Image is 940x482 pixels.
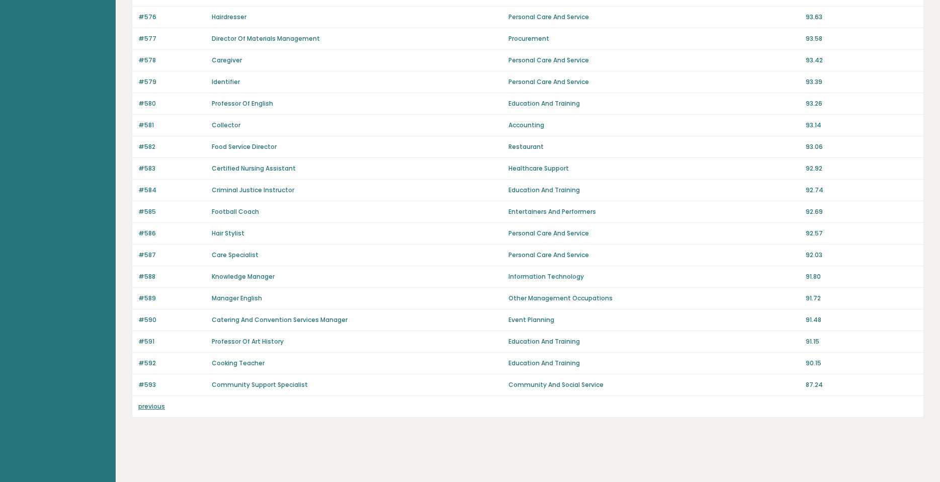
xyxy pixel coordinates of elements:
p: 92.57 [806,229,918,238]
p: Personal Care And Service [508,251,800,260]
p: Event Planning [508,315,800,325]
a: Certified Nursing Assistant [212,164,296,173]
a: Professor Of English [212,99,273,108]
p: 91.15 [806,337,918,346]
p: 93.06 [806,142,918,151]
a: Football Coach [212,207,259,216]
p: #588 [138,272,206,281]
p: #577 [138,34,206,43]
p: 91.72 [806,294,918,303]
p: #584 [138,186,206,195]
p: 92.69 [806,207,918,216]
p: #587 [138,251,206,260]
p: 90.15 [806,359,918,368]
p: Accounting [508,121,800,130]
a: Cooking Teacher [212,359,265,367]
p: #583 [138,164,206,173]
a: Criminal Justice Instructor [212,186,294,194]
a: Caregiver [212,56,242,64]
p: Education And Training [508,359,800,368]
p: #590 [138,315,206,325]
p: #593 [138,380,206,389]
p: #578 [138,56,206,65]
p: 93.58 [806,34,918,43]
p: Entertainers And Performers [508,207,800,216]
p: 93.26 [806,99,918,108]
p: 93.39 [806,77,918,87]
a: Hair Stylist [212,229,244,237]
a: Care Specialist [212,251,259,259]
p: #586 [138,229,206,238]
p: Personal Care And Service [508,77,800,87]
p: Other Management Occupations [508,294,800,303]
p: 87.24 [806,380,918,389]
p: Education And Training [508,99,800,108]
p: Personal Care And Service [508,13,800,22]
a: Identifier [212,77,240,86]
p: 93.14 [806,121,918,130]
p: #579 [138,77,206,87]
a: Hairdresser [212,13,246,21]
p: 91.48 [806,315,918,325]
a: previous [138,402,165,411]
a: Manager English [212,294,262,302]
p: 92.74 [806,186,918,195]
p: #592 [138,359,206,368]
p: #576 [138,13,206,22]
p: Healthcare Support [508,164,800,173]
p: #585 [138,207,206,216]
p: 91.80 [806,272,918,281]
p: Education And Training [508,186,800,195]
p: Personal Care And Service [508,56,800,65]
p: Education And Training [508,337,800,346]
a: Knowledge Manager [212,272,275,281]
p: Information Technology [508,272,800,281]
p: #591 [138,337,206,346]
p: 92.03 [806,251,918,260]
p: #589 [138,294,206,303]
a: Community Support Specialist [212,380,308,389]
p: Community And Social Service [508,380,800,389]
p: Restaurant [508,142,800,151]
a: Director Of Materials Management [212,34,320,43]
p: #582 [138,142,206,151]
p: 93.63 [806,13,918,22]
p: #580 [138,99,206,108]
a: Food Service Director [212,142,277,151]
p: Personal Care And Service [508,229,800,238]
p: #581 [138,121,206,130]
a: Collector [212,121,240,129]
p: Procurement [508,34,800,43]
a: Catering And Convention Services Manager [212,315,348,324]
p: 92.92 [806,164,918,173]
a: Professor Of Art History [212,337,284,346]
p: 93.42 [806,56,918,65]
